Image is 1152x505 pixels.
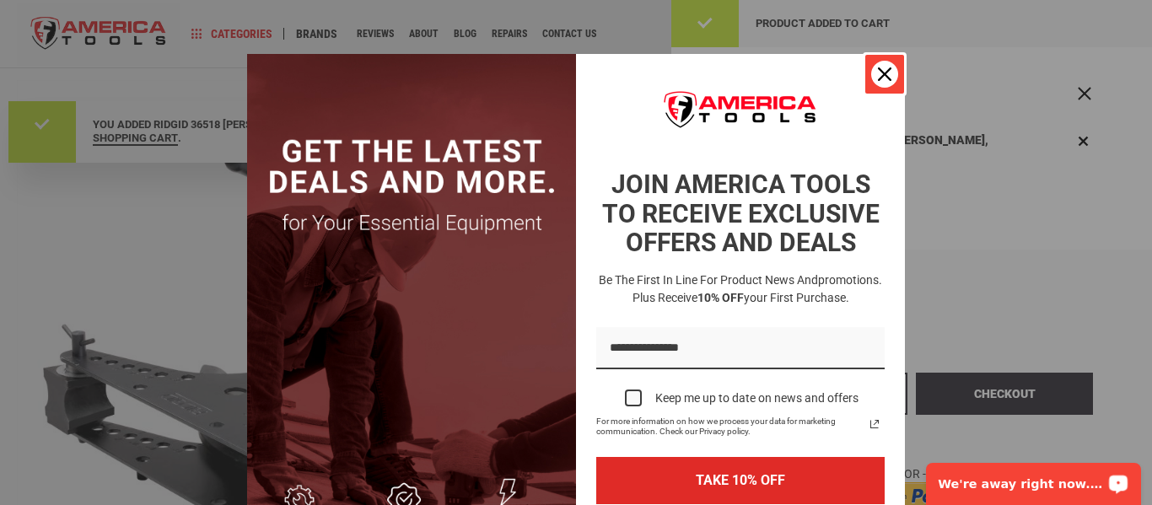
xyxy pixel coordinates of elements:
[596,457,885,503] button: TAKE 10% OFF
[878,67,891,81] svg: close icon
[633,273,883,304] span: promotions. Plus receive your first purchase.
[596,327,885,370] input: Email field
[596,416,864,437] span: For more information on how we process your data for marketing communication. Check our Privacy p...
[593,271,888,307] h3: Be the first in line for product news and
[602,169,880,257] strong: JOIN AMERICA TOOLS TO RECEIVE EXCLUSIVE OFFERS AND DEALS
[864,414,885,434] a: Read our Privacy Policy
[655,391,859,406] div: Keep me up to date on news and offers
[864,54,905,94] button: Close
[915,452,1152,505] iframe: LiveChat chat widget
[697,291,744,304] strong: 10% OFF
[864,414,885,434] svg: link icon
